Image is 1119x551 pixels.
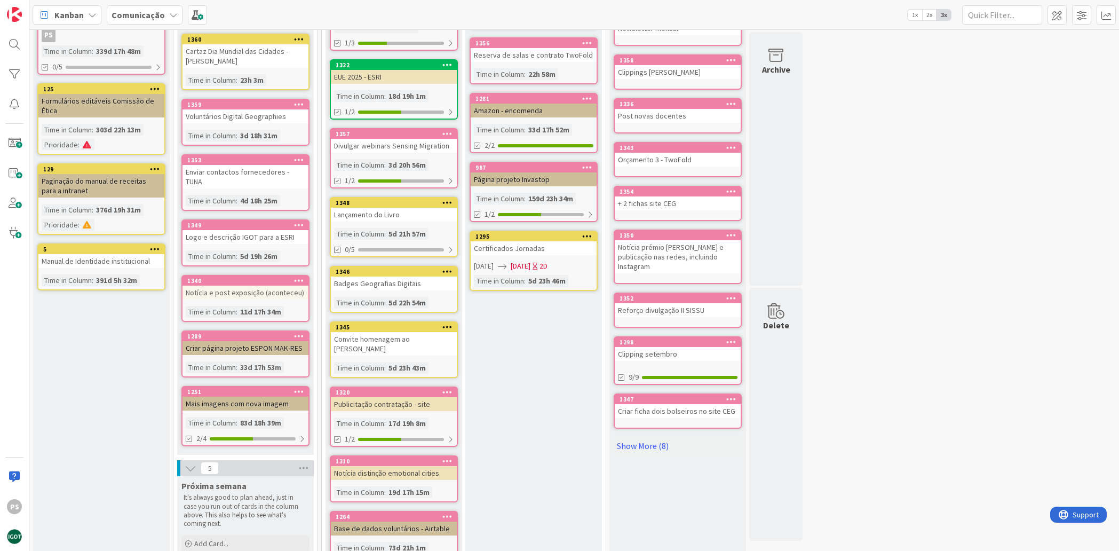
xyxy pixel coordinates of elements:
div: Certificados Jornadas [471,241,597,255]
div: 1264 [336,513,457,521]
div: 129 [38,164,164,174]
div: 19d 17h 15m [386,486,432,498]
div: 1357Divulgar webinars Sensing Migration [331,129,457,153]
div: 11d 17h 34m [237,306,284,318]
div: Cartaz Dia Mundial das Cidades - [PERSON_NAME] [182,44,308,68]
div: 1320 [331,388,457,397]
span: : [384,362,386,374]
div: Enviar contactos fornecedores - TUNA [182,165,308,188]
div: Notícia e post exposição (aconteceu) [182,286,308,300]
span: : [236,130,237,141]
div: 1322EUE 2025 - ESRI [331,60,457,84]
div: Time in Column [186,250,236,262]
span: 1/3 [345,37,355,49]
div: 1295Certificados Jornadas [471,232,597,255]
div: 1343Orçamento 3 - TwoFold [615,143,741,167]
div: Mais imagens com nova imagem [182,397,308,411]
span: : [236,74,237,86]
div: 1358Clippings [PERSON_NAME] [615,56,741,79]
div: 1320 [336,389,457,396]
div: Time in Column [334,486,384,498]
span: [DATE] [511,261,530,272]
div: Paginação do manual de receitas para a intranet [38,174,164,198]
div: Clippings [PERSON_NAME] [615,65,741,79]
div: 83d 18h 39m [237,417,284,429]
div: 987 [471,163,597,172]
span: : [524,275,526,287]
div: 1289 [182,332,308,341]
div: Reforço divulgação II SISSU [615,303,741,317]
div: PS [7,499,22,514]
div: 1354 [620,188,741,195]
div: 1354+ 2 fichas site CEG [615,187,741,210]
a: Show More (8) [614,437,742,454]
div: 1348 [331,198,457,208]
div: Clipping setembro [615,347,741,361]
div: 1356 [475,40,597,47]
div: 376d 19h 31m [93,204,144,216]
span: : [384,486,386,498]
div: 1320Publicitação contratação - site [331,388,457,411]
div: 129Paginação do manual de receitas para a intranet [38,164,164,198]
div: 5d 21h 57m [386,228,428,240]
div: 1289 [187,333,308,340]
div: 1310Notícia distinção emotional cities [331,456,457,480]
img: Visit kanbanzone.com [7,7,22,22]
div: 1346 [336,268,457,275]
div: PS [38,28,164,42]
div: 1348 [336,199,457,207]
div: Post novas docentes [615,109,741,123]
div: 1340 [187,277,308,285]
div: 987 [475,164,597,171]
span: 5 [201,462,219,475]
div: Time in Column [42,204,92,216]
div: 1350 [620,232,741,239]
span: 1/2 [345,434,355,445]
div: Time in Column [474,193,524,204]
div: 33d 17h 53m [237,361,284,373]
span: : [524,68,526,80]
div: 339d 17h 48m [93,45,144,57]
div: Notícia distinção emotional cities [331,466,457,480]
div: 1356 [471,38,597,48]
img: avatar [7,529,22,544]
div: 125Formulários editáveis Comissão de Ética [38,84,164,117]
div: 22h 58m [526,68,558,80]
div: Criar ficha dois bolseiros no site CEG [615,404,741,418]
div: 5d 23h 43m [386,362,428,374]
div: Manual de Identidade institucional [38,254,164,268]
span: : [384,90,386,102]
span: : [384,297,386,309]
div: 1281 [475,95,597,103]
input: Quick Filter... [962,5,1042,25]
div: 1322 [336,61,457,69]
div: 1340Notícia e post exposição (aconteceu) [182,276,308,300]
div: 23h 3m [237,74,266,86]
span: : [524,124,526,136]
span: : [384,418,386,429]
span: 1x [908,10,922,20]
div: Amazon - encomenda [471,104,597,117]
span: : [524,193,526,204]
span: 1/2 [485,209,495,220]
span: Support [22,2,49,14]
span: : [236,195,237,207]
span: : [78,139,80,151]
div: Página projeto Invastop [471,172,597,186]
div: Orçamento 3 - TwoFold [615,153,741,167]
div: 5d 22h 54m [386,297,428,309]
div: 1347Criar ficha dois bolseiros no site CEG [615,395,741,418]
div: 2D [539,261,547,272]
div: 5d 19h 26m [237,250,280,262]
div: 1251 [187,388,308,396]
span: 2/4 [196,433,207,444]
div: Divulgar webinars Sensing Migration [331,139,457,153]
div: 1251 [182,387,308,397]
div: 1349Logo e descrição IGOT para a ESRI [182,221,308,244]
div: 1353 [187,156,308,164]
span: Add Card... [194,539,228,548]
div: Time in Column [186,417,236,429]
div: 5Manual de Identidade institucional [38,245,164,268]
div: 1359 [187,101,308,108]
div: Time in Column [474,68,524,80]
